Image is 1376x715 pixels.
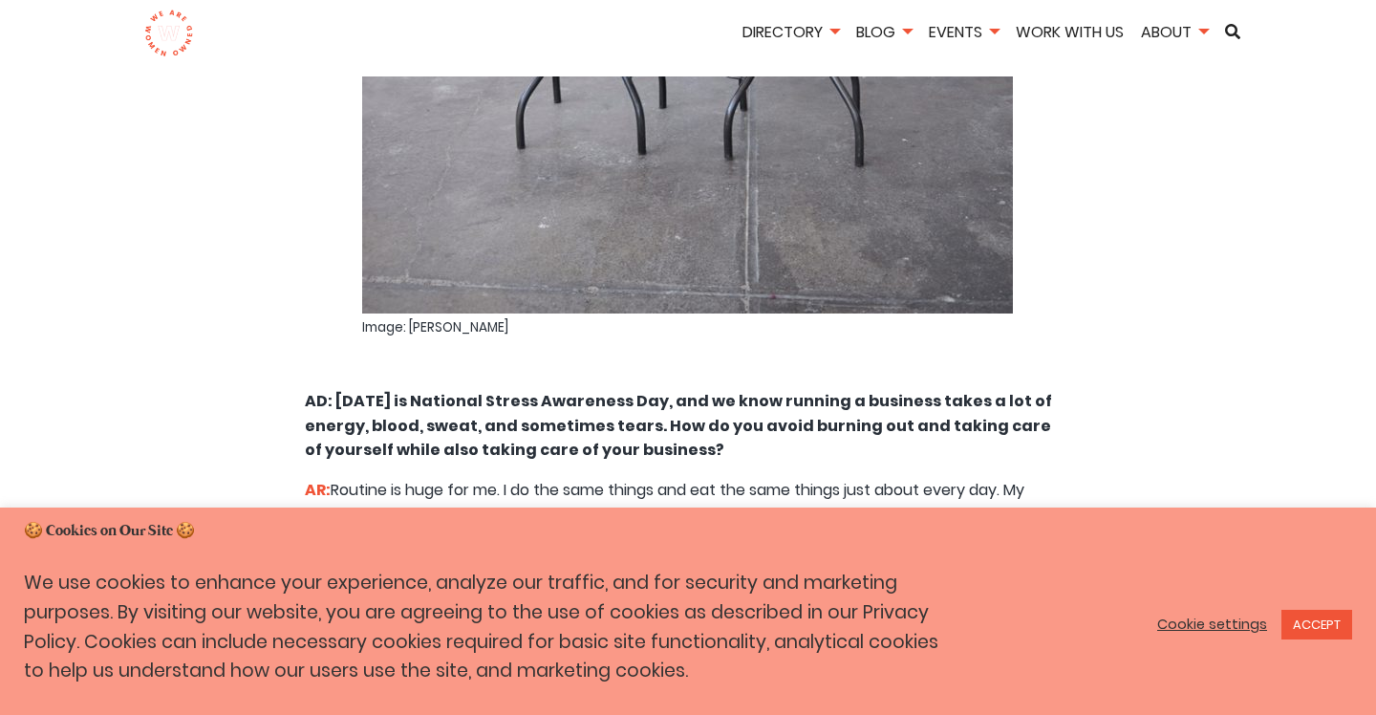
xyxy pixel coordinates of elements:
a: About [1134,21,1215,43]
img: logo [144,10,193,57]
a: ACCEPT [1281,610,1352,639]
b: AD: [DATE] is National Stress Awareness Day, and we know running a business takes a lot of energy... [305,390,1052,461]
p: Image: [PERSON_NAME] [362,317,1013,338]
a: Work With Us [1009,21,1130,43]
a: Cookie settings [1157,616,1267,633]
li: About [1134,20,1215,48]
strong: AR: [305,479,331,501]
p: We use cookies to enhance your experience, analyze our traffic, and for security and marketing pu... [24,569,954,686]
li: Events [922,20,1005,48]
li: Blog [849,20,918,48]
span: Routine is huge for me. I do the same things and eat the same things just about every day. My rou... [305,479,1042,574]
a: Search [1218,24,1247,39]
a: Directory [736,21,846,43]
a: Events [922,21,1005,43]
li: Directory [736,20,846,48]
a: Blog [849,21,918,43]
h5: 🍪 Cookies on Our Site 🍪 [24,521,1352,542]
